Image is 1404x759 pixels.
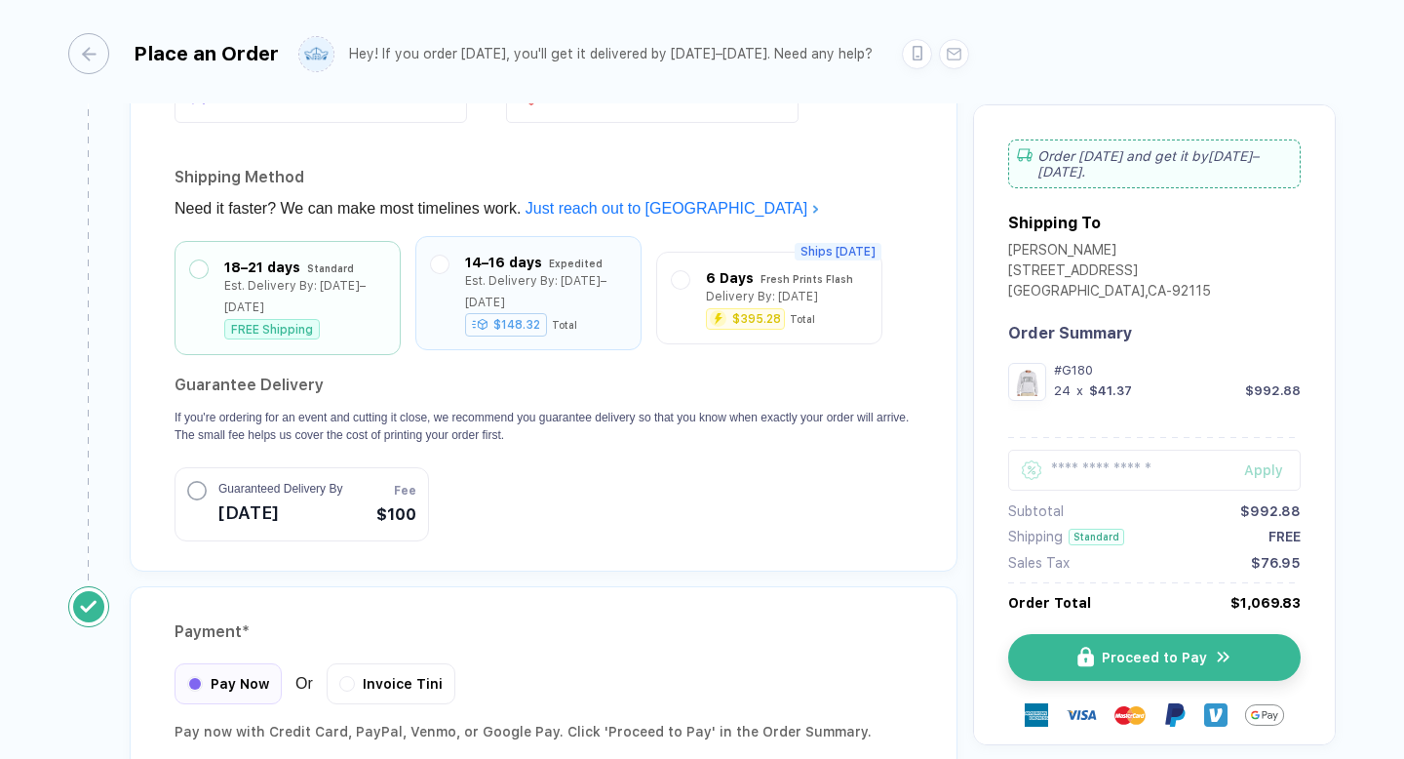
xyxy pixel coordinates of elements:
button: Apply [1220,450,1301,491]
div: $148.32 [465,313,547,337]
img: Venmo [1204,703,1228,727]
img: 1741297317610xiezb_nt_front.png [1013,368,1041,396]
div: Est. Delivery By: [DATE]–[DATE] [224,275,385,318]
img: visa [1066,699,1097,731]
span: [DATE] [218,498,342,529]
span: Guaranteed Delivery By [218,480,342,498]
div: 18–21 days StandardEst. Delivery By: [DATE]–[DATE]FREE Shipping [190,257,385,340]
div: FREE [1268,529,1301,544]
div: x [1074,383,1085,398]
button: iconProceed to Payicon [1008,634,1301,681]
div: Est. Delivery By: [DATE]–[DATE] [465,270,626,313]
div: Standard [1069,529,1124,545]
span: Pay Now [211,676,269,692]
span: Proceed to Pay [1102,650,1207,665]
div: Total [790,313,815,325]
div: Order Summary [1008,324,1301,342]
div: Order Total [1008,595,1091,611]
div: Pay now with Credit Card, PayPal , Venmo , or Google Pay. Click 'Proceed to Pay' in the Order Sum... [175,720,913,743]
div: Delivery By: [DATE] [706,286,818,307]
div: Standard [307,258,354,279]
img: icon [1077,647,1094,667]
div: [PERSON_NAME] [1008,242,1211,262]
div: Shipping Method [175,162,913,193]
div: Need it faster? We can make most timelines work. [175,193,913,224]
img: Paypal [1163,703,1187,727]
div: Invoice Tini [327,663,455,704]
div: Expedited [549,253,603,274]
div: 24 [1054,383,1071,398]
div: Order [DATE] and get it by [DATE]–[DATE] . [1008,140,1301,188]
div: Total [552,319,577,331]
div: 18–21 days [224,257,300,278]
img: express [1025,703,1048,727]
div: Or [175,663,455,704]
div: $992.88 [1245,383,1301,398]
button: Guaranteed Delivery By[DATE]Fee$100 [175,467,429,541]
div: Payment [175,617,913,648]
div: 14–16 days ExpeditedEst. Delivery By: [DATE]–[DATE]$148.32Total [431,252,626,335]
div: Place an Order [134,42,279,65]
div: 6 Days [706,267,754,289]
div: $992.88 [1240,503,1301,519]
div: Fresh Prints Flash [760,268,853,290]
img: icon [1215,648,1232,666]
div: [STREET_ADDRESS] [1008,262,1211,283]
div: 6 Days Fresh Prints FlashDelivery By: [DATE]$395.28Total [672,267,867,329]
div: [GEOGRAPHIC_DATA] , CA - 92115 [1008,283,1211,303]
div: FREE Shipping [224,319,320,340]
div: #G180 [1054,363,1301,378]
div: 14–16 days [465,252,542,273]
div: Subtotal [1008,503,1064,519]
span: Fee [394,482,416,499]
span: $100 [376,503,416,527]
div: Shipping To [1008,214,1101,232]
div: $76.95 [1251,555,1301,571]
div: Shipping [1008,529,1063,544]
div: $1,069.83 [1230,595,1301,611]
div: $41.37 [1089,383,1132,398]
img: master-card [1114,699,1146,731]
img: user profile [299,37,333,71]
a: Just reach out to [GEOGRAPHIC_DATA] [526,200,820,217]
span: Invoice Tini [363,676,443,692]
div: Apply [1244,462,1301,478]
span: Ships [DATE] [795,243,881,260]
p: If you're ordering for an event and cutting it close, we recommend you guarantee delivery so that... [175,409,913,444]
h2: Guarantee Delivery [175,370,913,401]
div: Pay Now [175,663,282,704]
div: Hey! If you order [DATE], you'll get it delivered by [DATE]–[DATE]. Need any help? [349,46,873,62]
div: Sales Tax [1008,555,1070,571]
img: GPay [1245,696,1284,735]
div: $395.28 [732,313,781,325]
